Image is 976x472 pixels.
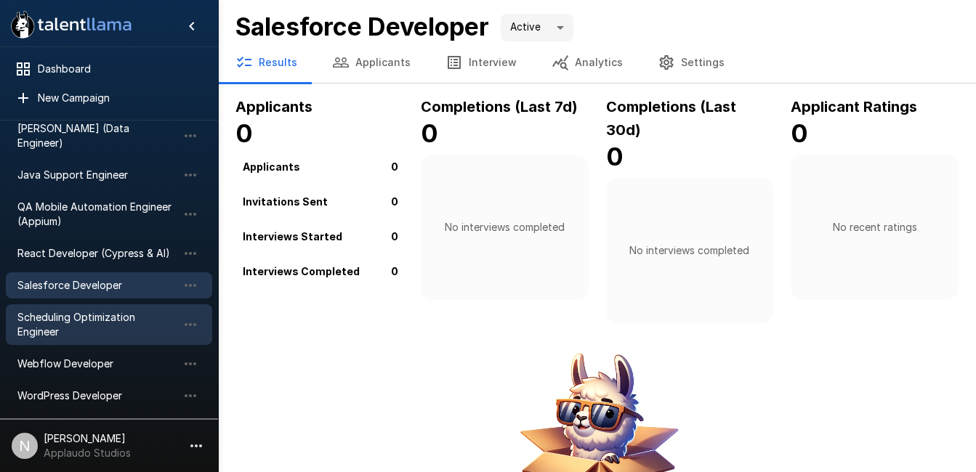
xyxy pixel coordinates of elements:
b: 0 [606,142,624,171]
button: Applicants [315,42,428,83]
b: 0 [235,118,253,148]
button: Interview [428,42,534,83]
p: No interviews completed [629,243,749,258]
button: Results [218,42,315,83]
p: No interviews completed [445,220,565,235]
b: Applicant Ratings [791,98,917,115]
p: 0 [391,263,398,278]
p: No recent ratings [833,220,917,235]
b: 0 [421,118,438,148]
b: Salesforce Developer [235,12,489,41]
b: 0 [791,118,808,148]
p: 0 [391,158,398,174]
b: Completions (Last 7d) [421,98,578,115]
b: Completions (Last 30d) [606,98,736,139]
button: Analytics [534,42,640,83]
p: 0 [391,193,398,208]
button: Settings [640,42,742,83]
p: 0 [391,228,398,243]
div: Active [501,14,573,41]
b: Applicants [235,98,312,115]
